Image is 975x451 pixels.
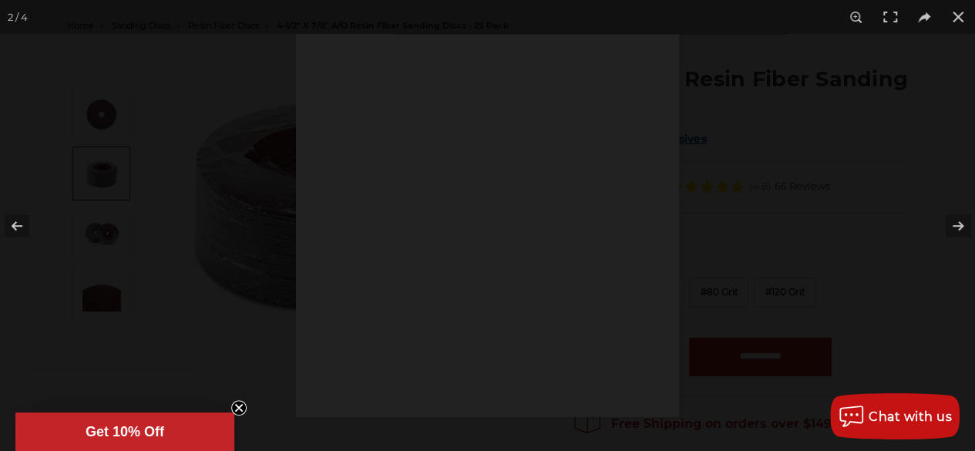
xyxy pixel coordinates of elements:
button: Next (arrow right) [921,187,975,264]
div: Get 10% OffClose teaser [15,412,234,451]
span: Get 10% Off [86,424,164,439]
button: Close teaser [231,400,247,416]
button: Chat with us [830,393,960,439]
span: Chat with us [869,409,952,424]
